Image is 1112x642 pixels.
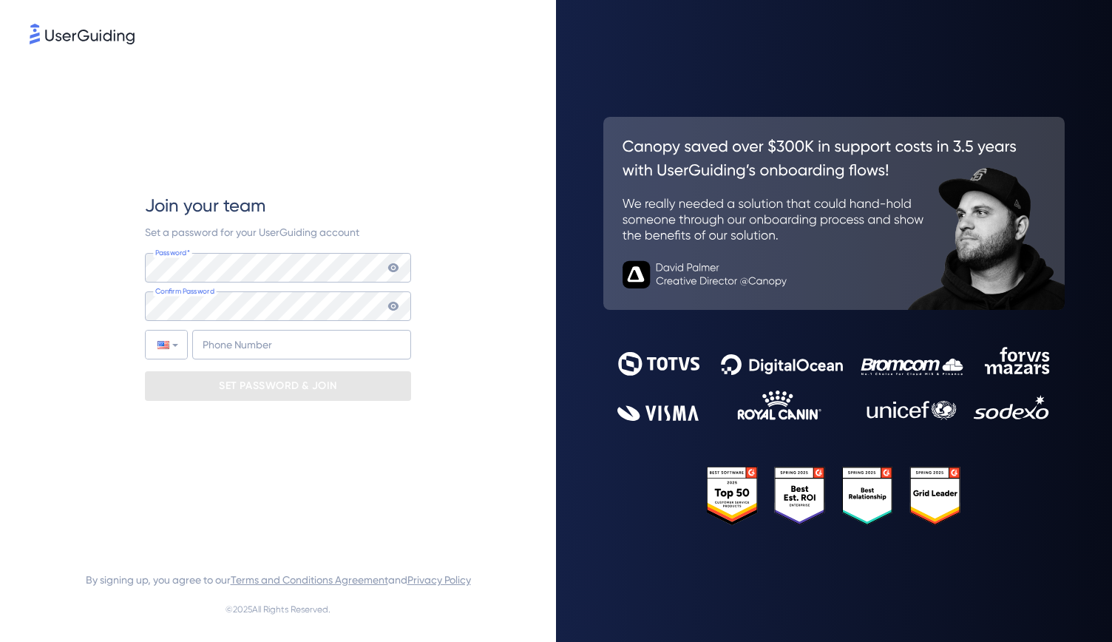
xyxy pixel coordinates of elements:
span: By signing up, you agree to our and [86,571,471,589]
p: SET PASSWORD & JOIN [219,374,337,398]
a: Privacy Policy [407,574,471,586]
span: Set a password for your UserGuiding account [145,226,359,238]
img: 9302ce2ac39453076f5bc0f2f2ca889b.svg [617,347,1051,421]
span: © 2025 All Rights Reserved. [226,601,330,618]
a: Terms and Conditions Agreement [231,574,388,586]
img: 8faab4ba6bc7696a72372aa768b0286c.svg [30,24,135,44]
img: 26c0aa7c25a843aed4baddd2b5e0fa68.svg [603,117,1065,310]
input: Phone Number [192,330,411,359]
span: Join your team [145,194,265,217]
img: 25303e33045975176eb484905ab012ff.svg [707,467,960,524]
div: United States: + 1 [146,331,187,359]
